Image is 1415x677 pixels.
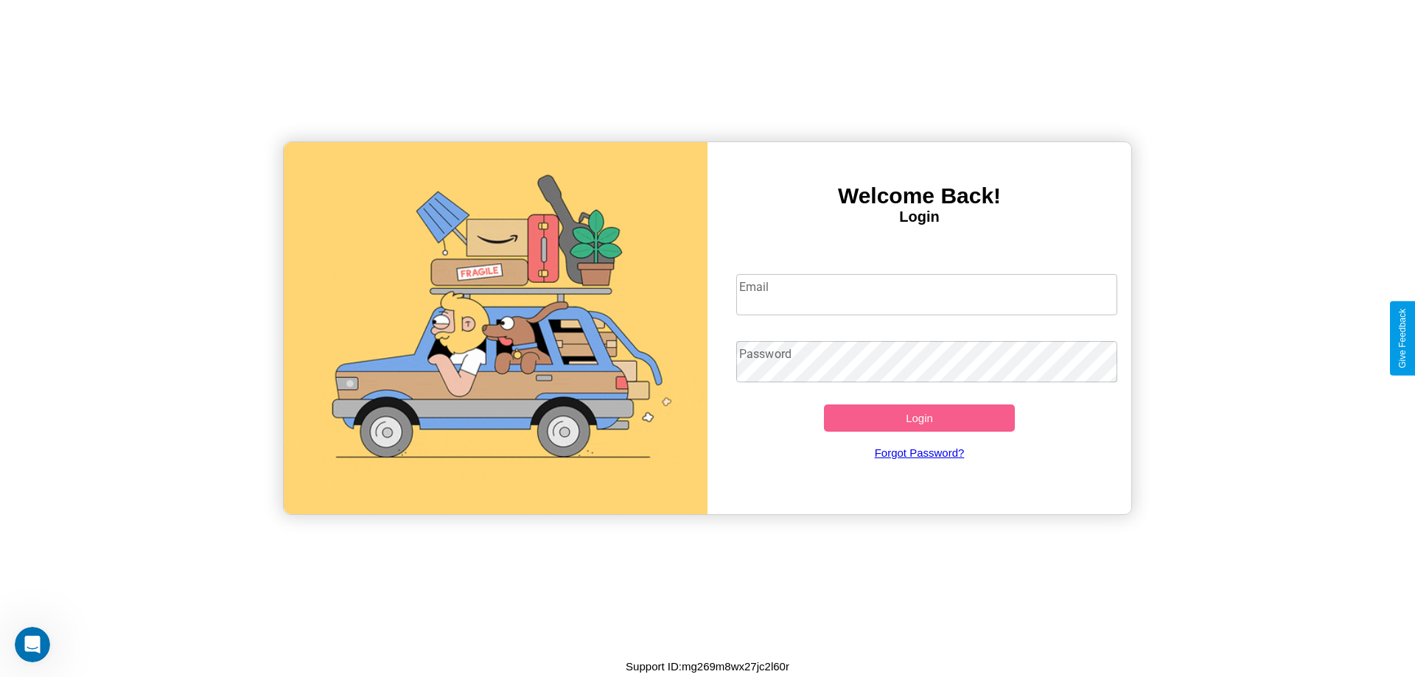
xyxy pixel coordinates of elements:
p: Support ID: mg269m8wx27jc2l60r [626,656,789,676]
iframe: Intercom live chat [15,627,50,662]
h4: Login [707,208,1131,225]
button: Login [824,404,1015,432]
h3: Welcome Back! [707,183,1131,208]
a: Forgot Password? [729,432,1111,474]
img: gif [284,142,707,514]
div: Give Feedback [1397,309,1408,368]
